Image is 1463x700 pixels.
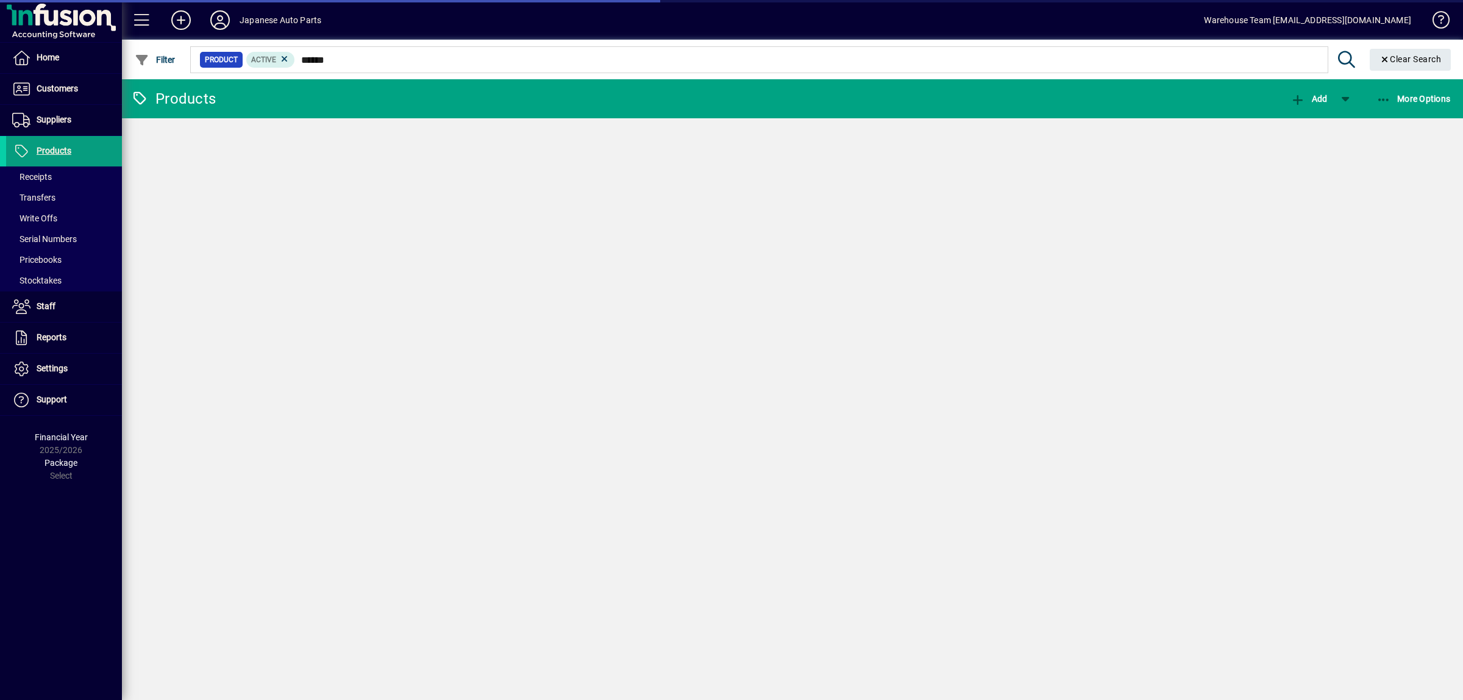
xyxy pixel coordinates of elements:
span: Transfers [12,193,55,202]
a: Support [6,385,122,415]
a: Home [6,43,122,73]
a: Staff [6,291,122,322]
span: Package [44,458,77,468]
button: More Options [1373,88,1454,110]
div: Warehouse Team [EMAIL_ADDRESS][DOMAIN_NAME] [1204,10,1411,30]
span: Staff [37,301,55,311]
span: Financial Year [35,432,88,442]
a: Knowledge Base [1423,2,1448,42]
button: Clear [1370,49,1451,71]
span: Product [205,54,238,66]
span: Stocktakes [12,276,62,285]
div: Japanese Auto Parts [240,10,321,30]
span: Clear Search [1379,54,1442,64]
span: Write Offs [12,213,57,223]
a: Pricebooks [6,249,122,270]
span: Settings [37,363,68,373]
span: Reports [37,332,66,342]
span: Products [37,146,71,155]
span: Home [37,52,59,62]
button: Profile [201,9,240,31]
mat-chip: Activation Status: Active [246,52,295,68]
span: Pricebooks [12,255,62,265]
span: Suppliers [37,115,71,124]
span: Filter [135,55,176,65]
div: Products [131,89,216,109]
a: Customers [6,74,122,104]
a: Serial Numbers [6,229,122,249]
button: Add [1287,88,1330,110]
a: Receipts [6,166,122,187]
span: Receipts [12,172,52,182]
a: Settings [6,354,122,384]
a: Reports [6,323,122,353]
span: More Options [1376,94,1451,104]
span: Add [1290,94,1327,104]
a: Write Offs [6,208,122,229]
span: Serial Numbers [12,234,77,244]
span: Support [37,395,67,404]
a: Stocktakes [6,270,122,291]
span: Active [251,55,276,64]
span: Customers [37,84,78,93]
button: Add [162,9,201,31]
a: Suppliers [6,105,122,135]
button: Filter [132,49,179,71]
a: Transfers [6,187,122,208]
